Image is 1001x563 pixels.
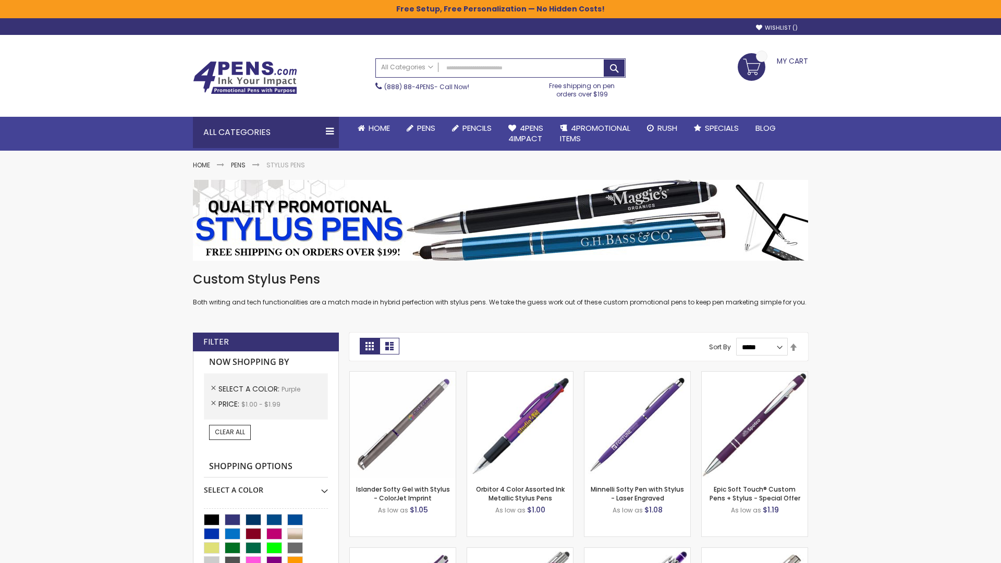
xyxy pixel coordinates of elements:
[204,351,328,373] strong: Now Shopping by
[193,180,808,261] img: Stylus Pens
[639,117,686,140] a: Rush
[376,59,438,76] a: All Categories
[702,372,808,478] img: 4P-MS8B-Purple
[231,161,246,169] a: Pens
[495,506,526,515] span: As low as
[686,117,747,140] a: Specials
[584,372,690,478] img: Minnelli Softy Pen with Stylus - Laser Engraved-Purple
[709,342,731,351] label: Sort By
[350,372,456,478] img: Islander Softy Gel with Stylus - ColorJet Imprint-Purple
[204,456,328,478] strong: Shopping Options
[705,123,739,133] span: Specials
[444,117,500,140] a: Pencils
[282,385,300,394] span: Purple
[203,336,229,348] strong: Filter
[204,478,328,495] div: Select A Color
[218,399,241,409] span: Price
[527,505,545,515] span: $1.00
[500,117,552,151] a: 4Pens4impact
[584,547,690,556] a: Phoenix Softy with Stylus Pen - Laser-Purple
[539,78,626,99] div: Free shipping on pen orders over $199
[218,384,282,394] span: Select A Color
[209,425,251,439] a: Clear All
[755,123,776,133] span: Blog
[657,123,677,133] span: Rush
[702,371,808,380] a: 4P-MS8B-Purple
[193,161,210,169] a: Home
[591,485,684,502] a: Minnelli Softy Pen with Stylus - Laser Engraved
[360,338,380,354] strong: Grid
[747,117,784,140] a: Blog
[410,505,428,515] span: $1.05
[644,505,663,515] span: $1.08
[266,161,305,169] strong: Stylus Pens
[508,123,543,144] span: 4Pens 4impact
[398,117,444,140] a: Pens
[756,24,798,32] a: Wishlist
[241,400,280,409] span: $1.00 - $1.99
[584,371,690,380] a: Minnelli Softy Pen with Stylus - Laser Engraved-Purple
[552,117,639,151] a: 4PROMOTIONALITEMS
[613,506,643,515] span: As low as
[350,371,456,380] a: Islander Softy Gel with Stylus - ColorJet Imprint-Purple
[193,117,339,148] div: All Categories
[476,485,565,502] a: Orbitor 4 Color Assorted Ink Metallic Stylus Pens
[702,547,808,556] a: Tres-Chic Touch Pen - Standard Laser-Purple
[560,123,630,144] span: 4PROMOTIONAL ITEMS
[417,123,435,133] span: Pens
[384,82,434,91] a: (888) 88-4PENS
[763,505,779,515] span: $1.19
[381,63,433,71] span: All Categories
[193,271,808,307] div: Both writing and tech functionalities are a match made in hybrid perfection with stylus pens. We ...
[384,82,469,91] span: - Call Now!
[710,485,800,502] a: Epic Soft Touch® Custom Pens + Stylus - Special Offer
[378,506,408,515] span: As low as
[462,123,492,133] span: Pencils
[467,371,573,380] a: Orbitor 4 Color Assorted Ink Metallic Stylus Pens-Purple
[350,547,456,556] a: Avendale Velvet Touch Stylus Gel Pen-Purple
[215,427,245,436] span: Clear All
[731,506,761,515] span: As low as
[467,372,573,478] img: Orbitor 4 Color Assorted Ink Metallic Stylus Pens-Purple
[349,117,398,140] a: Home
[356,485,450,502] a: Islander Softy Gel with Stylus - ColorJet Imprint
[467,547,573,556] a: Tres-Chic with Stylus Metal Pen - Standard Laser-Purple
[193,61,297,94] img: 4Pens Custom Pens and Promotional Products
[369,123,390,133] span: Home
[193,271,808,288] h1: Custom Stylus Pens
